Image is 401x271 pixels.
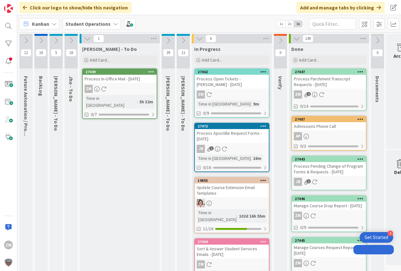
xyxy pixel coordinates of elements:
div: Process Parchment Transcript Requests - [DATE] [292,75,366,89]
div: 27487 [295,117,366,122]
div: JR [197,145,205,153]
span: Eric - To Do [165,76,171,131]
div: 27445 [292,238,366,243]
span: 0/9 [203,110,209,117]
span: : [251,155,252,162]
div: 27447Process Parchment Transcript Requests - [DATE] [292,69,366,89]
input: Quick Filter... [309,18,356,30]
span: Done [291,46,303,52]
div: ZM [292,90,366,99]
div: AP [292,132,366,140]
span: Add Card... [202,57,222,63]
div: 27445 [295,238,366,243]
div: 27462Process Open Tickets - [PERSON_NAME] - [DATE] [195,69,269,89]
div: 27446Manage Course Drop Report - [DATE] [292,196,366,210]
span: : [137,98,138,105]
div: 27443 [292,156,366,162]
div: Manage Courses Request Report - [DATE] [292,243,366,257]
div: ZM [294,259,302,267]
div: Sort & Answer Student Services Emails - [DATE] [195,245,269,258]
div: Time in [GEOGRAPHIC_DATA] [197,155,251,162]
b: Student Operations [65,21,111,27]
img: avatar [4,258,13,267]
span: Jho - To Do [68,76,74,102]
div: 9m [252,100,261,107]
div: AP [294,132,302,140]
a: 27487Admissions Phone CallAP0/3 [291,116,367,151]
span: Zaida - To Do [82,46,137,52]
div: ZM [294,212,302,220]
span: 5 [51,49,61,57]
span: 149 [303,35,313,42]
a: 27443Process Pending Change of Program Forms & Requests - [DATE]JR [291,156,367,190]
div: ZM [85,85,93,93]
div: 16m [252,155,263,162]
div: ZM [195,90,269,99]
span: 11/16 [203,225,213,232]
div: 27443 [295,157,366,161]
div: 27446 [295,197,366,201]
span: 0/3 [300,143,306,149]
span: 2 [307,92,311,96]
span: BackLog [38,76,44,96]
div: Process In-Office Mail - [DATE] [83,75,157,83]
div: 27446 [292,196,366,202]
span: Add Card... [90,57,110,63]
div: Admissions Phone Call [292,122,366,130]
div: 5h 32m [138,98,155,105]
div: 19855 [195,178,269,183]
div: 27472 [198,124,269,128]
span: 0 [275,49,286,57]
div: 27449Process In-Office Mail - [DATE] [83,69,157,83]
div: 27472 [195,123,269,129]
img: Visit kanbanzone.com [4,4,13,13]
span: 1 [307,179,311,183]
div: Time in [GEOGRAPHIC_DATA] [197,100,251,107]
a: 19855Update Course Extension Email TemplatesEWTime in [GEOGRAPHIC_DATA]:102d 16h 55m11/16 [194,177,269,233]
div: JR [195,145,269,153]
div: 27449 [86,70,157,74]
div: Open Get Started checklist, remaining modules: 4 [360,232,393,243]
a: 27447Process Parchment Transcript Requests - [DATE]ZM0/14 [291,68,367,111]
span: 0/16 [203,164,211,171]
img: EW [197,199,205,207]
div: Update Course Extension Email Templates [195,183,269,197]
div: ZM [197,90,205,99]
div: 4 [388,230,393,236]
div: 27487Admissions Phone Call [292,117,366,130]
span: 0/9 [300,224,306,231]
div: Time in [GEOGRAPHIC_DATA] [85,95,137,109]
div: ZM [4,241,13,249]
span: In Progress [194,46,221,52]
div: 27464 [195,239,269,245]
div: ZM [292,259,366,267]
div: 27472Process Apostille Request Forms - [DATE] [195,123,269,143]
span: 16 [36,49,46,57]
div: 19855 [198,178,269,183]
div: ZM [294,90,302,99]
span: 1 [210,146,214,150]
div: 102d 16h 55m [237,213,267,220]
div: 27462 [195,69,269,75]
div: 27447 [292,69,366,75]
a: 27462Process Open Tickets - [PERSON_NAME] - [DATE]ZMTime in [GEOGRAPHIC_DATA]:9m0/9 [194,68,269,118]
div: Add and manage tabs by clicking [296,2,385,13]
span: : [237,213,237,220]
div: 27447 [295,70,366,74]
div: 27462 [198,70,269,74]
span: Amanda - To Do [180,76,186,131]
span: Emilie - To Do [53,76,59,131]
div: 27445Manage Courses Request Report - [DATE] [292,238,366,257]
div: JR [294,178,302,186]
span: Verify [277,76,284,89]
div: ZM [83,85,157,93]
span: Future Automation / Process Building [23,76,29,161]
span: 1x [277,21,285,27]
div: Time in [GEOGRAPHIC_DATA] [197,209,237,223]
div: ZM [197,260,205,268]
div: Process Open Tickets - [PERSON_NAME] - [DATE] [195,75,269,89]
div: 27449 [83,69,157,75]
div: 27464 [198,240,269,244]
div: ZM [292,212,366,220]
span: Add Card... [299,57,319,63]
